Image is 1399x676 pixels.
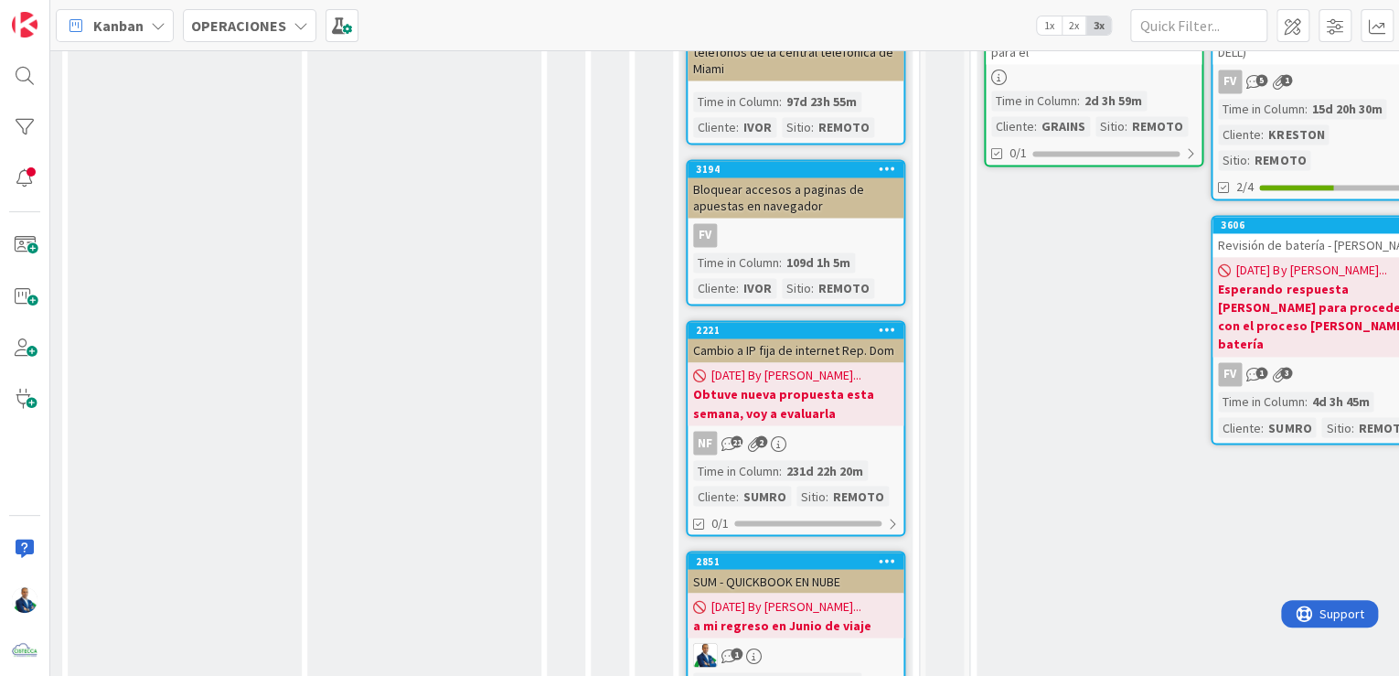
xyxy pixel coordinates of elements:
div: 2851 [696,554,903,567]
span: : [736,486,739,506]
span: : [1247,150,1250,170]
div: GRAINS [1037,116,1090,136]
span: 1 [1280,74,1292,86]
div: Sitio [796,486,826,506]
div: FV [693,223,717,247]
a: 2221Cambio a IP fija de internet Rep. Dom[DATE] By [PERSON_NAME]...Obtuve nueva propuesta esta se... [686,320,905,536]
span: : [811,278,814,298]
div: REMOTO [1127,116,1188,136]
span: [DATE] By [PERSON_NAME]... [711,596,861,616]
div: Cambio a IP fija de internet Rep. Dom [688,338,903,362]
div: 3194 [688,161,903,177]
span: : [779,252,782,273]
input: Quick Filter... [1130,9,1267,42]
span: : [826,486,828,506]
div: REMOTO [828,486,889,506]
span: 2x [1062,16,1086,35]
span: 3 [1280,367,1292,379]
span: 5 [1255,74,1267,86]
div: KRESTON [1264,124,1329,145]
b: a mi regreso en Junio de viaje [693,616,898,634]
span: 0/1 [1009,144,1027,163]
a: 3194Bloquear accesos a paginas de apuestas en navegadorFVTime in Column:109d 1h 5mCliente:IVORSit... [686,159,905,306]
span: 1 [731,648,742,660]
span: : [1261,124,1264,145]
div: SUMRO [1264,417,1316,437]
div: Cliente [693,278,736,298]
div: 2851SUM - QUICKBOOK EN NUBE [688,553,903,593]
img: Visit kanbanzone.com [12,12,37,38]
div: Sitio [1321,417,1351,437]
span: [DATE] By [PERSON_NAME]... [711,366,861,385]
span: : [779,460,782,480]
div: 2d 3h 59m [1080,91,1147,111]
div: Actualizar nombres y datos de los teléfonos de la central telefónica de Miami [688,24,903,80]
div: NF [688,431,903,455]
span: 1x [1037,16,1062,35]
div: IVOR [739,117,776,137]
div: Cliente [693,117,736,137]
b: Obtuve nueva propuesta esta semana, voy a evaluarla [693,385,898,422]
div: 15d 20h 30m [1307,99,1386,119]
div: Time in Column [693,252,779,273]
span: : [736,278,739,298]
span: 2 [755,435,767,447]
div: 3194Bloquear accesos a paginas de apuestas en navegador [688,161,903,218]
div: FV [1218,70,1242,93]
div: Sitio [1095,116,1125,136]
div: 97d 23h 55m [782,91,861,112]
div: Cliente [1218,417,1261,437]
div: Time in Column [1218,99,1304,119]
div: GA [688,643,903,667]
div: 2221Cambio a IP fija de internet Rep. Dom [688,322,903,362]
div: 4d 3h 45m [1307,392,1373,412]
a: Actualizar nombres y datos de los teléfonos de la central telefónica de MiamiTime in Column:97d 2... [686,5,905,145]
div: SUMRO [739,486,791,506]
div: IVOR [739,278,776,298]
div: 109d 1h 5m [782,252,855,273]
div: 3194 [696,163,903,176]
div: Bloquear accesos a paginas de apuestas en navegador [688,177,903,218]
span: : [1077,91,1080,111]
span: : [779,91,782,112]
span: 3x [1086,16,1111,35]
div: NF [693,431,717,455]
div: Time in Column [693,91,779,112]
span: : [811,117,814,137]
div: Time in Column [693,460,779,480]
span: : [736,117,739,137]
div: Time in Column [991,91,1077,111]
span: : [1034,116,1037,136]
div: 2221 [696,324,903,337]
div: FV [688,223,903,247]
span: : [1304,99,1307,119]
div: 2221 [688,322,903,338]
span: : [1125,116,1127,136]
span: : [1304,392,1307,412]
span: [DATE] By [PERSON_NAME]... [1236,261,1386,280]
div: FV [1218,362,1242,386]
div: REMOTO [814,117,874,137]
span: 21 [731,435,742,447]
span: : [1261,417,1264,437]
div: Cliente [1218,124,1261,145]
span: 0/1 [711,513,729,532]
div: Sitio [1218,150,1247,170]
div: REMOTO [1250,150,1310,170]
img: GA [693,643,717,667]
img: GA [12,587,37,613]
div: Sitio [782,278,811,298]
b: OPERACIONES [191,16,286,35]
div: Sitio [782,117,811,137]
div: Cliente [693,486,736,506]
span: Support [38,3,83,25]
span: Kanban [93,15,144,37]
div: 231d 22h 20m [782,460,868,480]
div: REMOTO [814,278,874,298]
span: 2/4 [1236,177,1254,197]
span: : [1351,417,1353,437]
img: avatar [12,638,37,664]
div: SUM - QUICKBOOK EN NUBE [688,569,903,593]
div: Cliente [991,116,1034,136]
div: Time in Column [1218,392,1304,412]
